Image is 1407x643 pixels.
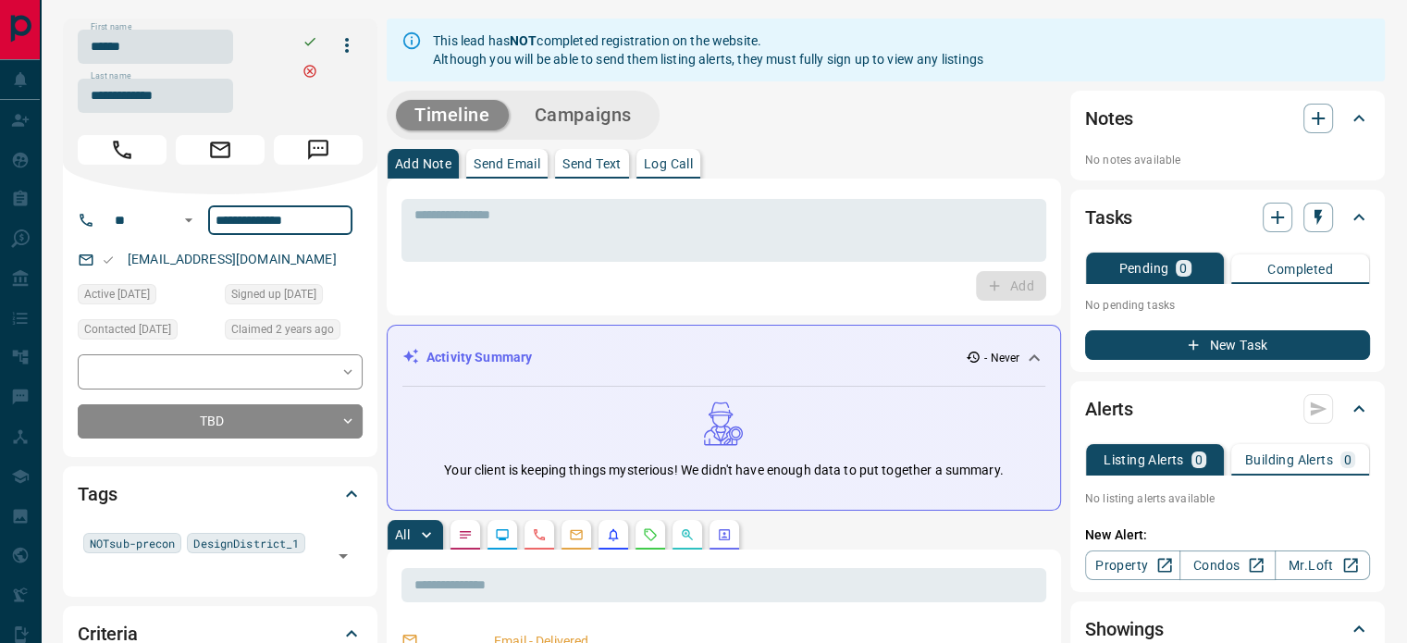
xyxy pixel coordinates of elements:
span: Claimed 2 years ago [231,320,334,339]
p: No pending tasks [1085,291,1370,319]
div: Tasks [1085,195,1370,240]
h2: Alerts [1085,394,1133,424]
span: Email [176,135,265,165]
p: All [395,528,410,541]
p: Log Call [644,157,693,170]
p: No notes available [1085,152,1370,168]
svg: Agent Actions [717,527,732,542]
div: Thu Oct 20 2022 [225,284,363,310]
span: Contacted [DATE] [84,320,171,339]
h2: Notes [1085,104,1133,133]
p: Your client is keeping things mysterious! We didn't have enough data to put together a summary. [444,461,1003,480]
p: - Never [984,350,1019,366]
p: Building Alerts [1245,453,1333,466]
svg: Email Valid [102,253,115,266]
span: DesignDistrict_1 [193,534,299,552]
div: Alerts [1085,387,1370,431]
svg: Listing Alerts [606,527,621,542]
span: Active [DATE] [84,285,150,303]
svg: Requests [643,527,658,542]
button: Timeline [396,100,509,130]
a: Property [1085,550,1180,580]
div: Thu Oct 20 2022 [78,284,216,310]
a: Mr.Loft [1275,550,1370,580]
div: Tue Oct 01 2024 [78,319,216,345]
svg: Calls [532,527,547,542]
label: First name [91,21,131,33]
span: Call [78,135,167,165]
svg: Notes [458,527,473,542]
p: 0 [1179,262,1187,275]
span: NOTsub-precon [90,534,175,552]
label: Last name [91,70,131,82]
button: Open [330,543,356,569]
p: Send Email [474,157,540,170]
button: Campaigns [516,100,650,130]
div: TBD [78,404,363,439]
p: Add Note [395,157,451,170]
button: New Task [1085,330,1370,360]
span: Message [274,135,363,165]
a: [EMAIL_ADDRESS][DOMAIN_NAME] [128,252,337,266]
a: Condos [1179,550,1275,580]
div: This lead has completed registration on the website. Although you will be able to send them listi... [433,24,983,76]
h2: Tags [78,479,117,509]
p: Pending [1118,262,1168,275]
div: Tags [78,472,363,516]
div: Thu Oct 20 2022 [225,319,363,345]
p: Completed [1267,263,1333,276]
p: No listing alerts available [1085,490,1370,507]
div: Notes [1085,96,1370,141]
svg: Lead Browsing Activity [495,527,510,542]
div: Activity Summary- Never [402,340,1045,375]
button: Open [178,209,200,231]
svg: Opportunities [680,527,695,542]
p: New Alert: [1085,526,1370,545]
p: Activity Summary [426,348,532,367]
p: 0 [1195,453,1203,466]
h2: Tasks [1085,203,1132,232]
strong: NOT [510,33,537,48]
span: Signed up [DATE] [231,285,316,303]
p: Listing Alerts [1104,453,1184,466]
p: Send Text [562,157,622,170]
svg: Emails [569,527,584,542]
p: 0 [1344,453,1351,466]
